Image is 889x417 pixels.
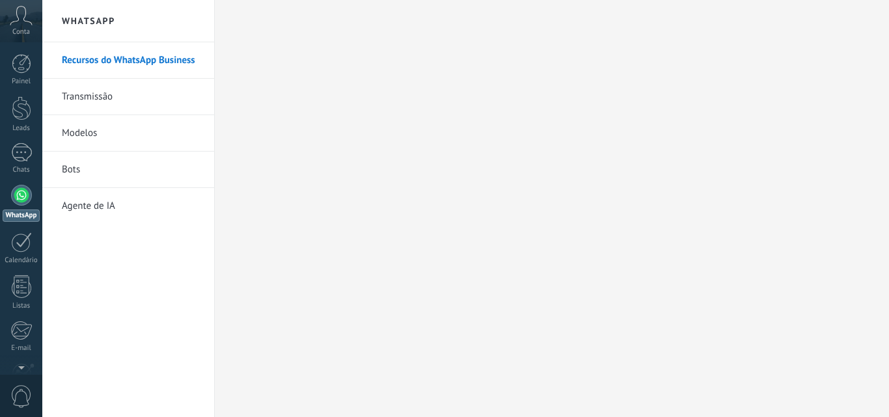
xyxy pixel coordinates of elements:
a: Bots [62,152,201,188]
a: Transmissão [62,79,201,115]
a: Modelos [62,115,201,152]
div: Leads [3,124,40,133]
li: Bots [42,152,214,188]
li: Agente de IA [42,188,214,224]
div: E-mail [3,344,40,353]
div: WhatsApp [3,209,40,222]
span: Conta [12,28,30,36]
div: Chats [3,166,40,174]
a: Recursos do WhatsApp Business [62,42,201,79]
li: Modelos [42,115,214,152]
li: Transmissão [42,79,214,115]
div: Calendário [3,256,40,265]
li: Recursos do WhatsApp Business [42,42,214,79]
div: Painel [3,77,40,86]
div: Listas [3,302,40,310]
a: Agente de IA [62,188,201,224]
